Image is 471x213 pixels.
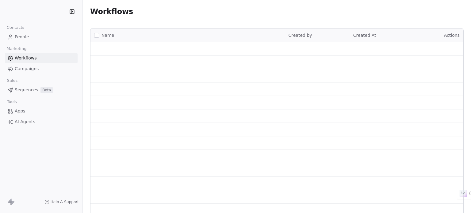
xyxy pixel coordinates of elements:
[289,33,312,38] span: Created by
[4,76,20,85] span: Sales
[5,53,78,63] a: Workflows
[15,108,25,114] span: Apps
[5,32,78,42] a: People
[44,200,79,204] a: Help & Support
[90,7,133,16] span: Workflows
[4,23,27,32] span: Contacts
[5,64,78,74] a: Campaigns
[4,97,19,106] span: Tools
[353,33,376,38] span: Created At
[5,117,78,127] a: AI Agents
[15,87,38,93] span: Sequences
[51,200,79,204] span: Help & Support
[101,32,114,39] span: Name
[15,55,37,61] span: Workflows
[40,87,53,93] span: Beta
[15,66,39,72] span: Campaigns
[5,85,78,95] a: SequencesBeta
[4,44,29,53] span: Marketing
[5,106,78,116] a: Apps
[15,34,29,40] span: People
[15,119,35,125] span: AI Agents
[444,33,460,38] span: Actions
